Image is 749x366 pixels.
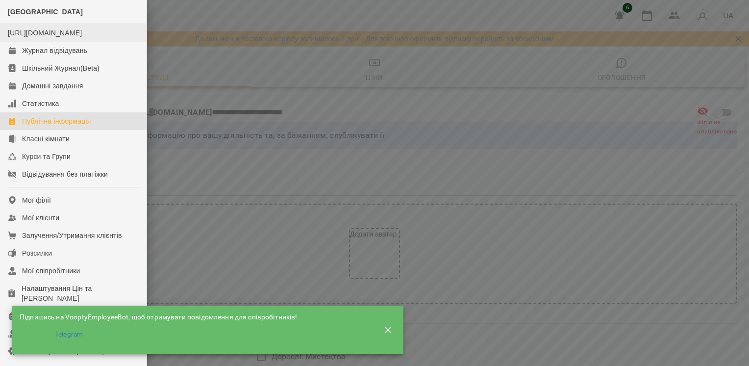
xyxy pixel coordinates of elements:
div: Статистика [22,99,59,108]
div: Мої співробітники [22,266,80,276]
div: Домашні завдання [22,81,83,91]
div: Залучення/Утримання клієнтів [22,231,122,240]
div: Курси та Групи [22,152,71,161]
div: Публічна інформація [22,116,91,126]
li: Telegram [20,326,369,343]
div: Мої клієнти [22,213,59,223]
div: Мої філії [22,195,51,205]
div: Налаштування Цін та [PERSON_NAME] [22,284,139,303]
div: Класні кімнати [22,134,70,144]
div: Шкільний Журнал(Beta) [22,63,100,73]
div: Відвідування без платіжки [22,169,108,179]
div: Підпишись на VooptyEmployeeBot, щоб отримувати повідомлення для співробітників! [20,313,369,322]
div: Розсилки [22,248,52,258]
span: [GEOGRAPHIC_DATA] [8,8,83,16]
div: Журнал відвідувань [22,46,87,55]
a: [URL][DOMAIN_NAME] [8,29,82,37]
